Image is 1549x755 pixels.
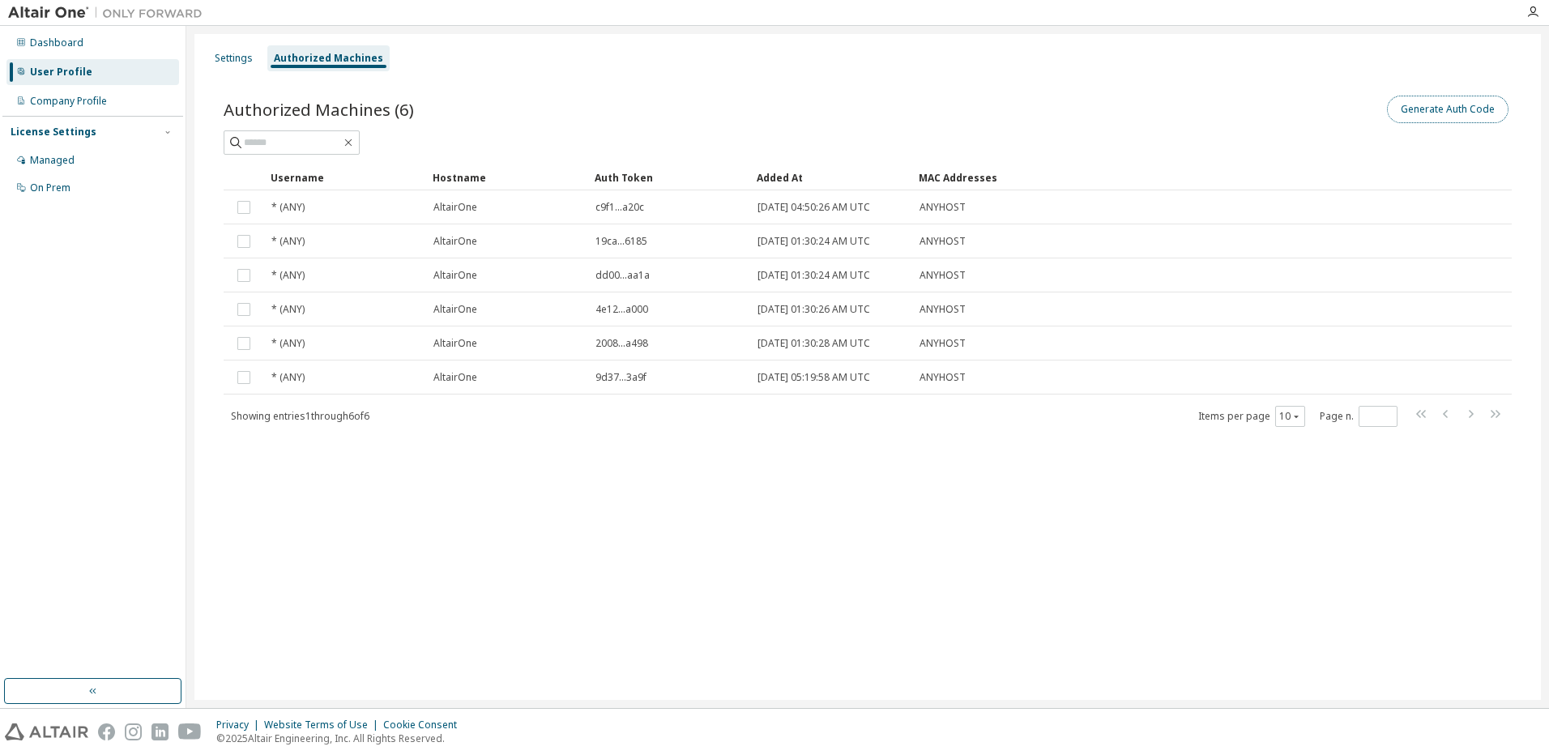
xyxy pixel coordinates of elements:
span: * (ANY) [271,371,305,384]
div: Cookie Consent [383,719,467,732]
span: AltairOne [433,235,477,248]
span: [DATE] 01:30:24 AM UTC [757,269,870,282]
div: Website Terms of Use [264,719,383,732]
span: 9d37...3a9f [595,371,646,384]
div: Settings [215,52,253,65]
span: * (ANY) [271,201,305,214]
span: ANYHOST [920,337,966,350]
span: [DATE] 05:19:58 AM UTC [757,371,870,384]
div: User Profile [30,66,92,79]
span: AltairOne [433,201,477,214]
span: ANYHOST [920,235,966,248]
span: AltairOne [433,337,477,350]
div: MAC Addresses [919,164,1346,190]
img: linkedin.svg [151,723,169,740]
span: AltairOne [433,269,477,282]
div: On Prem [30,181,70,194]
img: instagram.svg [125,723,142,740]
span: 19ca...6185 [595,235,647,248]
span: c9f1...a20c [595,201,644,214]
span: [DATE] 01:30:28 AM UTC [757,337,870,350]
span: ANYHOST [920,269,966,282]
div: Username [271,164,420,190]
div: Added At [757,164,906,190]
span: * (ANY) [271,337,305,350]
span: dd00...aa1a [595,269,650,282]
span: 4e12...a000 [595,303,648,316]
span: Items per page [1198,406,1305,427]
button: 10 [1279,410,1301,423]
img: Altair One [8,5,211,21]
span: * (ANY) [271,269,305,282]
span: Showing entries 1 through 6 of 6 [231,409,369,423]
span: AltairOne [433,303,477,316]
span: Authorized Machines (6) [224,98,414,121]
img: altair_logo.svg [5,723,88,740]
span: * (ANY) [271,303,305,316]
div: Managed [30,154,75,167]
span: ANYHOST [920,201,966,214]
img: facebook.svg [98,723,115,740]
span: [DATE] 01:30:26 AM UTC [757,303,870,316]
div: Company Profile [30,95,107,108]
span: 2008...a498 [595,337,648,350]
p: © 2025 Altair Engineering, Inc. All Rights Reserved. [216,732,467,745]
span: [DATE] 04:50:26 AM UTC [757,201,870,214]
div: Privacy [216,719,264,732]
span: [DATE] 01:30:24 AM UTC [757,235,870,248]
span: Page n. [1320,406,1398,427]
span: ANYHOST [920,371,966,384]
div: Hostname [433,164,582,190]
span: AltairOne [433,371,477,384]
img: youtube.svg [178,723,202,740]
span: * (ANY) [271,235,305,248]
div: Dashboard [30,36,83,49]
div: Authorized Machines [274,52,383,65]
div: Auth Token [595,164,744,190]
div: License Settings [11,126,96,139]
span: ANYHOST [920,303,966,316]
button: Generate Auth Code [1387,96,1508,123]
